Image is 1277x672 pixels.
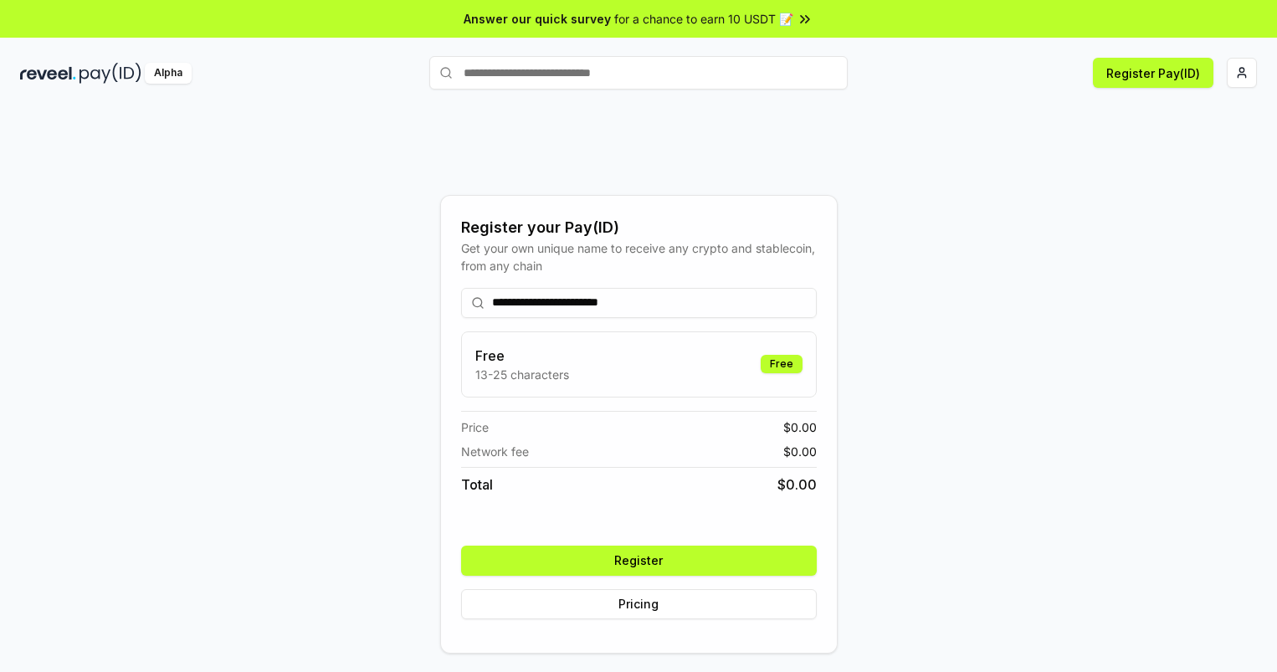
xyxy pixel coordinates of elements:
[783,443,817,460] span: $ 0.00
[783,418,817,436] span: $ 0.00
[761,355,803,373] div: Free
[461,216,817,239] div: Register your Pay(ID)
[464,10,611,28] span: Answer our quick survey
[475,366,569,383] p: 13-25 characters
[461,239,817,274] div: Get your own unique name to receive any crypto and stablecoin, from any chain
[1093,58,1213,88] button: Register Pay(ID)
[461,546,817,576] button: Register
[20,63,76,84] img: reveel_dark
[145,63,192,84] div: Alpha
[461,418,489,436] span: Price
[475,346,569,366] h3: Free
[777,475,817,495] span: $ 0.00
[614,10,793,28] span: for a chance to earn 10 USDT 📝
[461,589,817,619] button: Pricing
[79,63,141,84] img: pay_id
[461,475,493,495] span: Total
[461,443,529,460] span: Network fee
